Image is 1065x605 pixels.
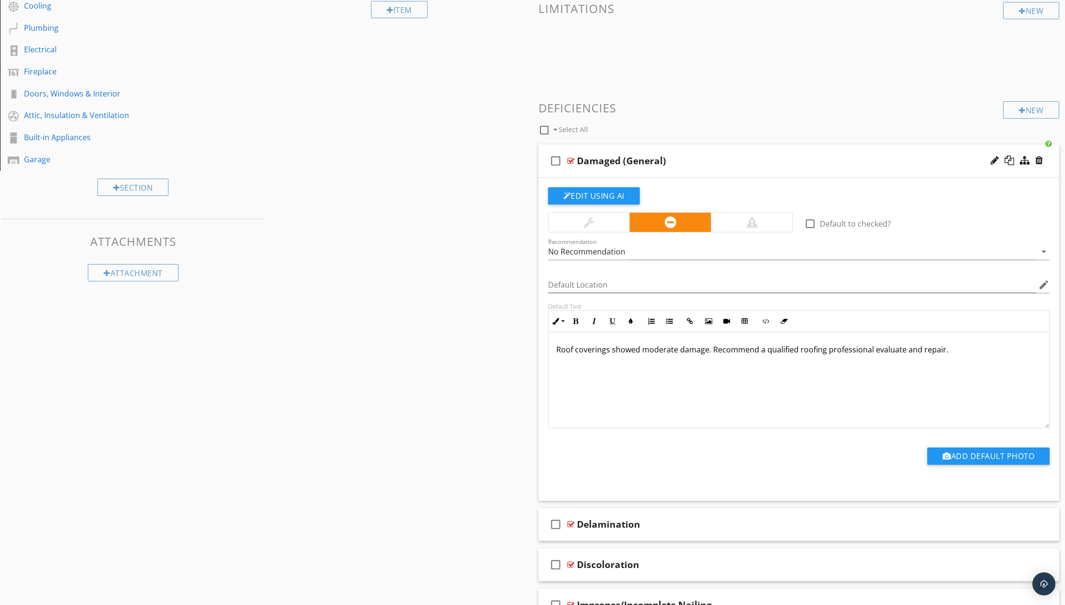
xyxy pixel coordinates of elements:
[736,312,754,330] button: Insert Table
[548,513,563,536] i: check_box_outline_blank
[548,149,563,172] i: check_box_outline_blank
[538,2,1060,15] h3: Limitations
[577,519,640,530] div: Delamination
[699,312,718,330] button: Insert Image (Ctrl+P)
[585,312,603,330] button: Italic (Ctrl+I)
[1032,572,1055,595] div: Open Intercom Messenger
[775,312,793,330] button: Clear Formatting
[1038,279,1050,290] i: edit
[24,109,221,121] div: Attic, Insulation & Ventilation
[24,44,221,55] div: Electrical
[567,312,585,330] button: Bold (Ctrl+B)
[97,179,168,196] div: Section
[603,312,622,330] button: Underline (Ctrl+U)
[1003,2,1059,19] div: New
[24,154,221,165] div: Garage
[660,312,679,330] button: Unordered List
[24,22,221,34] div: Plumbing
[642,312,660,330] button: Ordered List
[24,88,221,99] div: Doors, Windows & Interior
[1003,101,1059,119] div: New
[577,559,639,570] div: Discoloration
[548,247,625,256] div: No Recommendation
[559,125,588,134] span: Select All
[548,553,563,576] i: check_box_outline_blank
[718,312,736,330] button: Insert Video
[756,312,775,330] button: Code View
[88,264,179,281] div: Attachment
[24,66,221,77] div: Fireplace
[538,101,1060,114] h3: Deficiencies
[371,1,428,18] div: Item
[548,187,640,205] button: Edit Using AI
[549,312,567,330] button: Inline Style
[24,132,221,143] div: Built-in Appliances
[556,344,1042,355] p: Roof coverings showed moderate damage. Recommend a qualified roofing professional evaluate and re...
[1038,246,1050,257] i: arrow_drop_down
[548,277,1037,293] input: Default Location
[577,155,666,167] div: Damaged (General)
[820,219,891,229] label: Default to checked?
[548,302,1050,310] div: Default Text
[927,448,1050,465] button: Add Default Photo
[622,312,640,330] button: Colors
